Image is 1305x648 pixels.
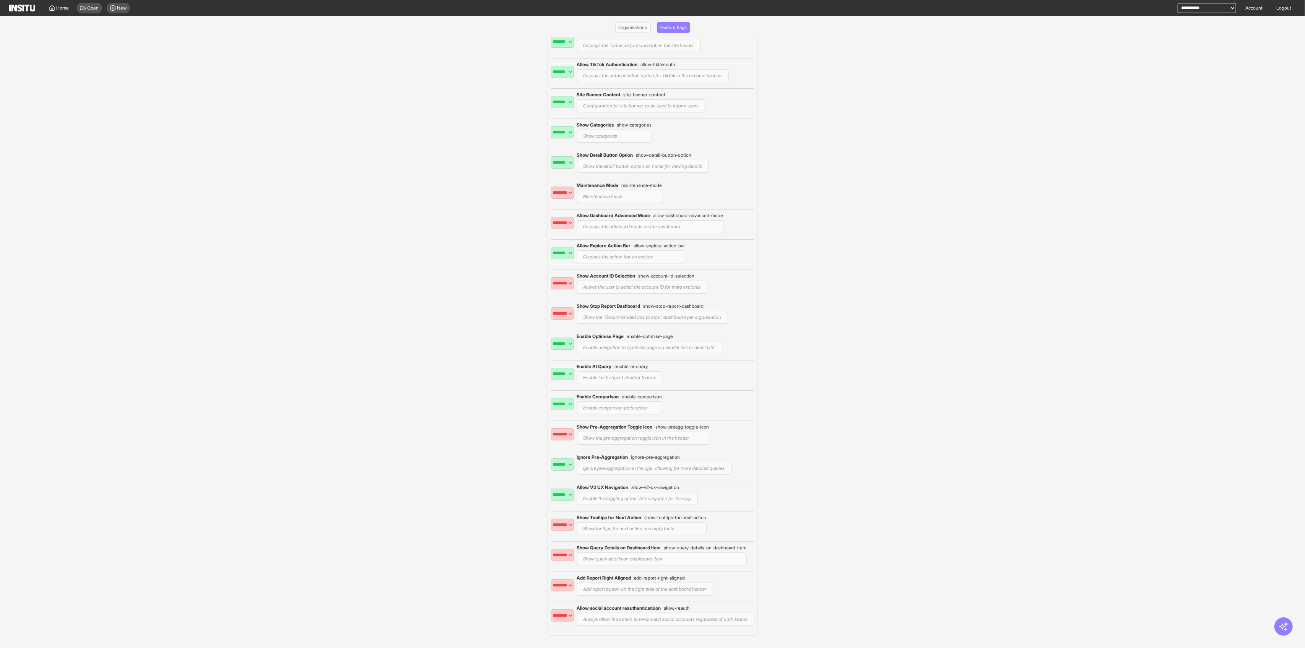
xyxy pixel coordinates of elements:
div: Enable navigation to Optimise page via header link or direct URL [577,341,723,354]
span: Maintenance Mode [577,182,619,188]
div: Enable Insitu Agent chatbot feature [551,364,754,384]
div: Enable comparison feature/tab [577,401,662,414]
span: enable-comparison [622,394,662,400]
div: Maintenance mode [577,190,662,203]
span: Enable AI Query [577,364,612,370]
span: show-categories [617,122,652,128]
div: Configuration for site banner, to be used to inform users [577,99,705,112]
div: Add report button on the right side of the dashboard header [577,583,713,596]
span: add-report-right-aligned [634,575,685,581]
div: Show the "Recommended ads to stop" dashboard per organisation [577,311,728,324]
div: Displays the advanced mode on the dashboard [551,213,754,233]
span: show-tooltips-for-next-action [645,515,707,521]
span: allow-explore-action-bar [634,243,685,249]
div: Enable navigation to Optimise page via header link or direct URL [551,333,754,354]
div: Displays the authentication option for TikTok in the account section [551,62,754,82]
span: New [117,5,127,11]
div: Configuration for site banner, to be used to inform users [551,92,754,112]
div: Show the detail button option on name for viewing details [577,160,709,173]
span: enable-optimise-page [627,333,673,339]
div: Always allow the option to re-connect social accounts regardless of auth status [577,613,754,626]
img: Logo [9,5,35,11]
div: Displays the action bar on explore [551,243,754,263]
div: Show categories [551,122,754,143]
div: Enable comparison feature/tab [551,394,754,414]
span: allow-v2-ux-navigation [632,484,679,490]
button: Organisations [615,22,651,33]
div: Maintenance mode [551,182,754,203]
span: Show Query Details on Dashboard Item [577,545,661,551]
span: Show Tooltips for Next Action [577,515,642,521]
div: Enable the toggling of the UX navigation for the app [551,484,754,505]
span: show-account-id-selection [639,273,695,279]
span: Show Categories [577,122,614,128]
span: allow-reauth [664,605,690,611]
span: Open [88,5,99,11]
div: Show the pre-aggregation toggle icon in the header [577,432,709,445]
button: Feature flags [657,22,690,33]
span: show-stop-report-dashboard [644,303,704,309]
div: Displays the action bar on explore [577,250,685,263]
div: Allows the user to select the account ID for meta explores [551,273,754,294]
span: Enable Comparison [577,394,619,400]
div: Show the detail button option on name for viewing details [551,152,754,173]
div: Enable Insitu Agent chatbot feature [577,371,663,384]
span: allow-tiktok-auth [641,62,676,68]
span: allow-dashboard-advanced-mode [653,213,723,219]
div: Displays the authentication option for TikTok in the account section [577,69,729,82]
div: Displays the advanced mode on the dashboard [577,220,723,233]
span: Show Detail Button Option [577,152,633,158]
span: Show Account ID Selection [577,273,635,279]
span: show-query-details-on-dashboard-item [664,545,747,551]
span: show-detail-button-option [636,152,692,158]
span: Show Stop Report Dashboard [577,303,640,309]
span: Allow TikTok Authentication [577,62,638,68]
span: show-preagg-toggle-icon [656,424,709,430]
span: ignore-pre-aggregation [631,454,680,460]
div: Enable the toggling of the UX navigation for the app [577,492,698,505]
div: Show query details on dashboard item [577,552,747,565]
span: Add Report Right Aligned [577,575,631,581]
span: Show Pre-Aggregation Toggle Icon [577,424,653,430]
span: Site Banner Content [577,92,621,98]
span: Allow V2 UX Navigation [577,484,629,490]
div: Ignore pre-aggregation in the app, allowing for more detailed queries [577,462,731,475]
div: Add report button on the right side of the dashboard header [551,575,754,596]
span: Allow social account reauthenticatioon [577,605,661,611]
div: Show categories [577,130,652,143]
div: Displays the TikTok performance tab in the site header [577,39,701,52]
div: Show tooltips for next action on empty tools [551,515,754,535]
span: maintenance-mode [622,182,662,188]
span: Enable Optimise Page [577,333,624,339]
span: enable-ai-query [615,364,648,370]
span: Allow Explore Action Bar [577,243,631,249]
div: Show the pre-aggregation toggle icon in the header [551,424,754,445]
span: site-banner-content [624,92,666,98]
div: Always allow the option to re-connect social accounts regardless of auth status [551,605,754,626]
span: Ignore Pre-Aggregation [577,454,628,460]
span: Allow Dashboard Advanced Mode [577,213,650,219]
div: Show tooltips for next action on empty tools [577,522,707,535]
div: Allows the user to select the account ID for meta explores [577,281,707,294]
div: Displays the TikTok performance tab in the site header [551,31,754,52]
div: Show query details on dashboard item [551,545,754,565]
div: Show the "Recommended ads to stop" dashboard per organisation [551,303,754,324]
div: Ignore pre-aggregation in the app, allowing for more detailed queries [551,454,754,475]
span: Home [57,5,69,11]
